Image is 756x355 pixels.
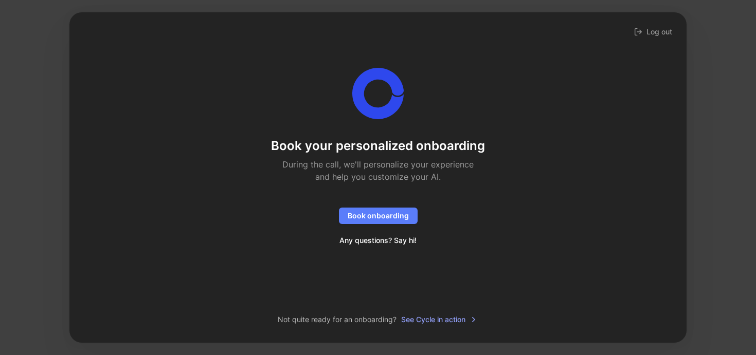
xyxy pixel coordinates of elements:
[401,313,478,326] button: See Cycle in action
[331,232,425,249] button: Any questions? Say hi!
[278,313,397,326] span: Not quite ready for an onboarding?
[277,158,479,183] h2: During the call, we'll personalize your experience and help you customize your AI.
[271,138,485,154] h1: Book your personalized onboarding
[339,208,418,224] button: Book onboarding
[401,313,478,326] span: See Cycle in action
[632,25,674,39] button: Log out
[339,234,417,247] span: Any questions? Say hi!
[348,210,409,222] span: Book onboarding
